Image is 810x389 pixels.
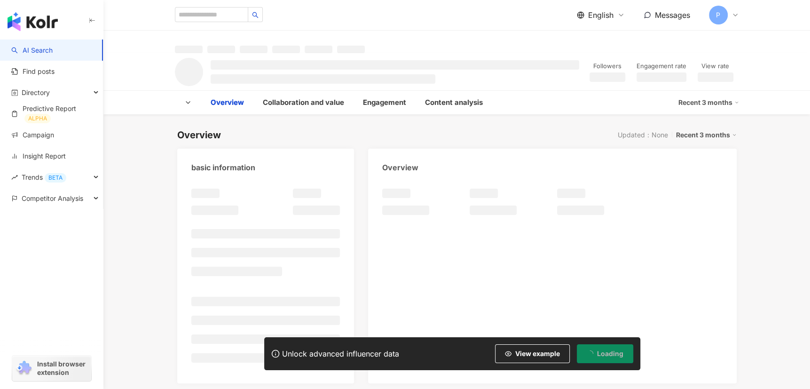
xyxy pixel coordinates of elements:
[577,344,633,363] button: Loading
[588,10,613,20] span: English
[45,173,66,183] div: BETA
[678,95,739,110] div: Recent 3 months
[590,62,625,71] div: Followers
[8,12,58,31] img: logo
[618,131,668,139] div: Updated：None
[12,356,91,381] a: chrome extensionInstall browser extension
[515,350,560,357] span: View example
[11,104,95,123] a: Predictive ReportALPHA
[363,97,406,108] div: Engagement
[252,12,259,18] span: search
[585,349,594,358] span: loading
[637,62,686,71] div: Engagement rate
[655,10,690,20] span: Messages
[425,97,483,108] div: Content analysis
[37,360,88,377] span: Install browser extension
[716,10,720,20] span: P
[211,97,244,108] div: Overview
[11,174,18,181] span: rise
[22,82,50,103] span: Directory
[11,130,54,140] a: Campaign
[698,62,733,71] div: View rate
[495,344,570,363] button: View example
[263,97,344,108] div: Collaboration and value
[15,361,33,376] img: chrome extension
[177,128,221,142] div: Overview
[11,46,53,55] a: searchAI Search
[11,151,66,161] a: Insight Report
[22,167,66,188] span: Trends
[597,350,623,357] span: Loading
[282,349,399,358] div: Unlock advanced influencer data
[676,129,737,141] div: Recent 3 months
[11,67,55,76] a: Find posts
[382,162,418,173] div: Overview
[191,162,255,173] div: basic information
[22,188,83,209] span: Competitor Analysis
